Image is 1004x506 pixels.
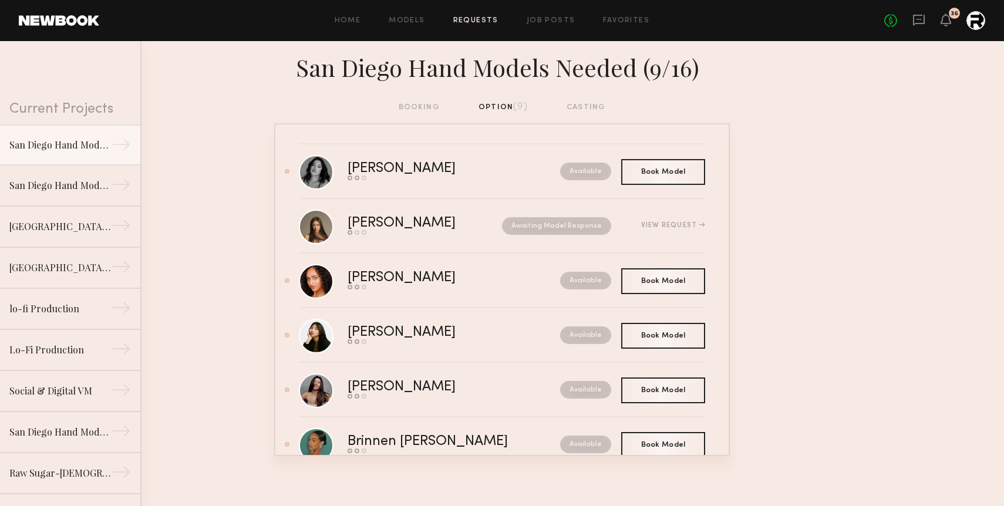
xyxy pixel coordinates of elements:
[603,17,649,25] a: Favorites
[9,466,112,480] div: Raw Sugar-[DEMOGRAPHIC_DATA] Models Needed
[453,17,498,25] a: Requests
[348,217,479,230] div: [PERSON_NAME]
[9,343,112,357] div: Lo-Fi Production
[560,163,611,180] nb-request-status: Available
[299,254,705,308] a: [PERSON_NAME]Available
[299,308,705,363] a: [PERSON_NAME]Available
[560,326,611,344] nb-request-status: Available
[112,463,131,486] div: →
[641,387,686,394] span: Book Model
[9,138,112,152] div: San Diego Hand Models Needed (9/16)
[502,217,611,235] nb-request-status: Awaiting Model Response
[274,50,730,82] div: San Diego Hand Models Needed (9/16)
[348,435,534,448] div: Brinnen [PERSON_NAME]
[348,380,508,394] div: [PERSON_NAME]
[527,17,575,25] a: Job Posts
[641,441,686,448] span: Book Model
[641,168,686,176] span: Book Model
[112,175,131,198] div: →
[112,339,131,363] div: →
[9,425,112,439] div: San Diego Hand Model Needed
[299,144,705,199] a: [PERSON_NAME]Available
[951,11,958,17] div: 36
[560,272,611,289] nb-request-status: Available
[299,199,705,254] a: [PERSON_NAME]Awaiting Model ResponseView Request
[560,436,611,453] nb-request-status: Available
[9,302,112,316] div: lo-fi Production
[112,216,131,239] div: →
[348,162,508,176] div: [PERSON_NAME]
[348,271,508,285] div: [PERSON_NAME]
[112,298,131,322] div: →
[9,178,112,193] div: San Diego Hand Models Needed (9/4)
[348,326,508,339] div: [PERSON_NAME]
[112,380,131,404] div: →
[560,381,611,399] nb-request-status: Available
[389,17,424,25] a: Models
[641,278,686,285] span: Book Model
[112,257,131,281] div: →
[299,363,705,417] a: [PERSON_NAME]Available
[641,222,705,229] div: View Request
[112,135,131,158] div: →
[299,417,705,472] a: Brinnen [PERSON_NAME]Available
[335,17,361,25] a: Home
[9,384,112,398] div: Social & Digital VM
[112,421,131,445] div: →
[9,261,112,275] div: [GEOGRAPHIC_DATA] Local Skincare Models Needed (6/18)
[641,332,686,339] span: Book Model
[9,220,112,234] div: [GEOGRAPHIC_DATA] Local Stand-Ins Needed (6/3)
